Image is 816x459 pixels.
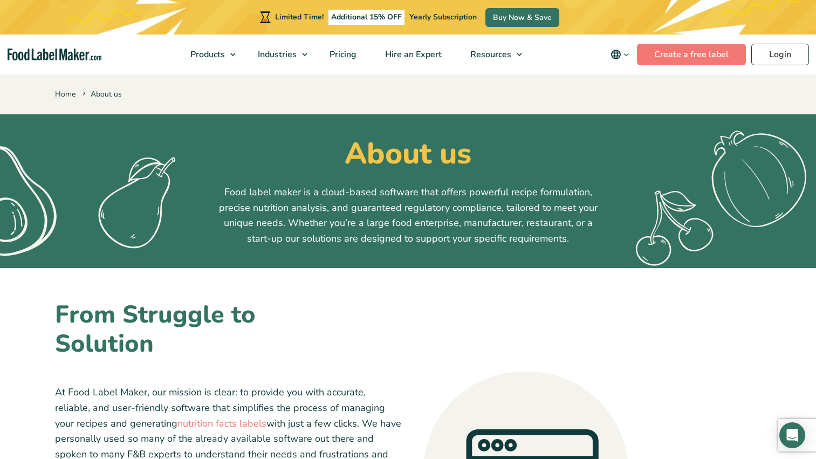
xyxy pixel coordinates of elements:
[456,35,527,74] a: Resources
[80,89,122,99] span: About us
[176,35,241,74] a: Products
[255,49,298,60] span: Industries
[751,44,809,65] a: Login
[55,300,332,359] h2: From Struggle to Solution
[328,10,404,25] span: Additional 15% OFF
[187,49,226,60] span: Products
[779,422,805,448] div: Open Intercom Messenger
[485,8,559,27] a: Buy Now & Save
[371,35,454,74] a: Hire an Expert
[275,12,324,22] span: Limited Time!
[326,49,358,60] span: Pricing
[55,89,76,99] a: Home
[467,49,512,60] span: Resources
[214,184,602,246] p: Food label maker is a cloud-based software that offers powerful recipe formulation, precise nutri...
[55,136,762,172] h1: About us
[244,35,313,74] a: Industries
[409,12,477,22] span: Yearly Subscription
[637,44,746,65] a: Create a free label
[316,35,368,74] a: Pricing
[177,417,266,430] a: nutrition facts labels
[382,49,443,60] span: Hire an Expert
